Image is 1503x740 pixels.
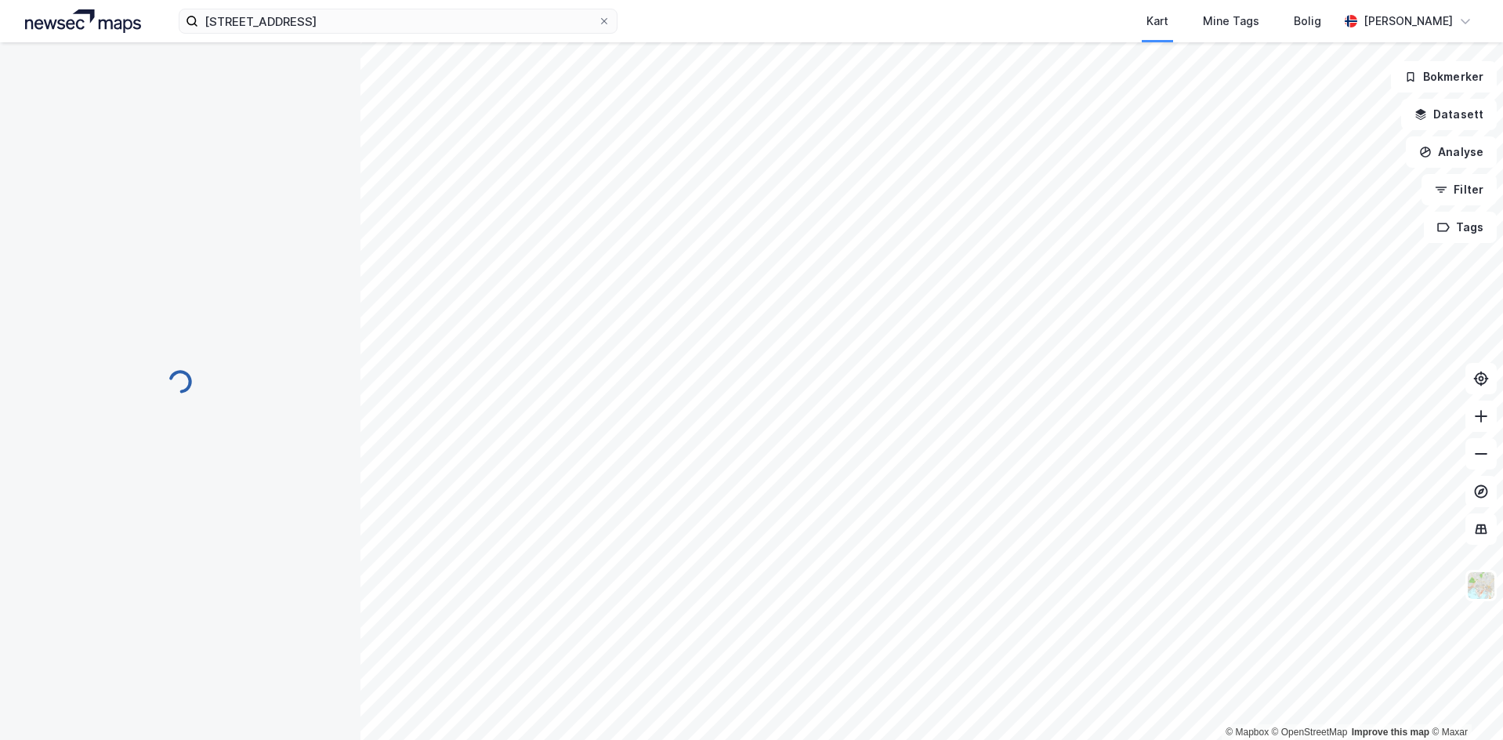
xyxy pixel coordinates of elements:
[1466,571,1496,600] img: Z
[1203,12,1259,31] div: Mine Tags
[1425,665,1503,740] iframe: Chat Widget
[1272,727,1348,738] a: OpenStreetMap
[168,369,193,394] img: spinner.a6d8c91a73a9ac5275cf975e30b51cfb.svg
[25,9,141,33] img: logo.a4113a55bc3d86da70a041830d287a7e.svg
[198,9,598,33] input: Søk på adresse, matrikkel, gårdeiere, leietakere eller personer
[1424,212,1497,243] button: Tags
[1401,99,1497,130] button: Datasett
[1352,727,1429,738] a: Improve this map
[1226,727,1269,738] a: Mapbox
[1294,12,1321,31] div: Bolig
[1364,12,1453,31] div: [PERSON_NAME]
[1406,136,1497,168] button: Analyse
[1422,174,1497,205] button: Filter
[1146,12,1168,31] div: Kart
[1391,61,1497,92] button: Bokmerker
